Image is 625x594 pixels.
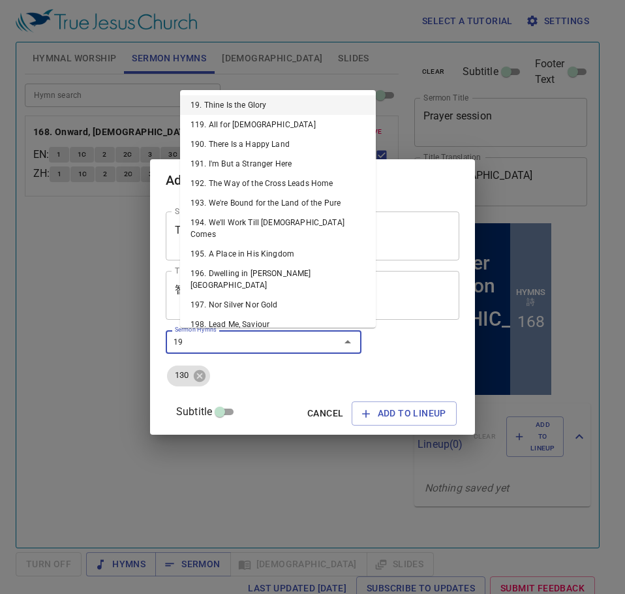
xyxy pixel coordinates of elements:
span: Add to Lineup [362,405,446,422]
button: Add to Lineup [352,401,457,426]
p: Hymns 詩 [105,67,139,88]
li: 190. There Is a Happy Land [180,134,376,154]
button: Close [339,333,357,351]
li: 168 [108,92,136,111]
span: Subtitle [176,404,212,420]
li: 191. I'm But a Stranger Here [180,154,376,174]
textarea: The Crown of the Wise is their Riches [175,224,450,249]
span: Cancel [307,405,343,422]
li: 196. Dwelling in [PERSON_NAME][GEOGRAPHIC_DATA] [180,264,376,295]
button: Cancel [302,401,348,426]
textarea: 智慧人的冠冕是財富 [175,283,450,308]
li: 193. We're Bound for the Land of the Pure [180,193,376,213]
li: 197. Nor Silver Nor Gold [180,295,376,315]
span: 130 [167,369,196,382]
li: 195. A Place in His Kingdom [180,244,376,264]
li: 194. We'll Work Till [DEMOGRAPHIC_DATA] Comes [180,213,376,244]
div: Prayer session [7,31,97,77]
h2: Add to Lineup [166,170,459,191]
li: 198. Lead Me, Saviour [180,315,376,334]
li: 119. All for [DEMOGRAPHIC_DATA] [180,115,376,134]
li: 19. Thine Is the Glory [180,95,376,115]
li: 192. The Way of the Cross Leads Home [180,174,376,193]
div: 130 [167,366,210,386]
